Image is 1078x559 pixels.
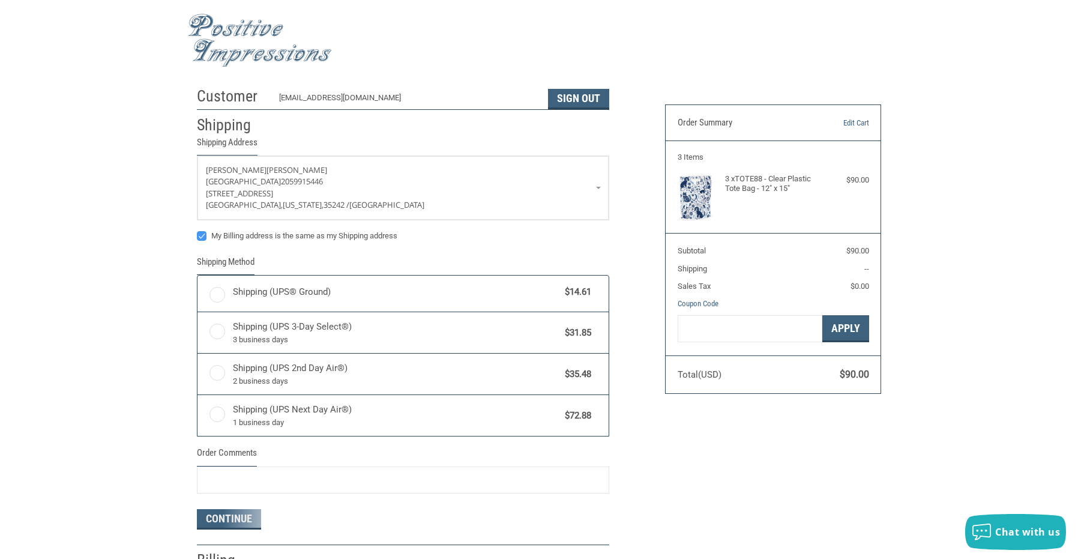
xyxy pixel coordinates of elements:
span: [GEOGRAPHIC_DATA] [349,199,424,210]
button: Apply [822,315,869,342]
span: $90.00 [840,369,869,380]
span: [STREET_ADDRESS] [206,188,273,199]
div: $90.00 [821,174,869,186]
h2: Customer [197,86,267,106]
span: $35.48 [559,367,591,381]
label: My Billing address is the same as my Shipping address [197,231,609,241]
span: $90.00 [846,246,869,255]
button: Chat with us [965,514,1066,550]
span: 2 business days [233,375,559,387]
h4: 3 x TOTE88 - Clear Plastic Tote Bag - 12" x 15" [725,174,818,194]
span: 3 business days [233,334,559,346]
span: [GEOGRAPHIC_DATA] [206,176,281,187]
span: Subtotal [678,246,706,255]
h3: 3 Items [678,153,869,162]
span: [GEOGRAPHIC_DATA], [206,199,283,210]
span: Chat with us [995,525,1060,539]
span: Shipping (UPS® Ground) [233,285,559,299]
input: Gift Certificate or Coupon Code [678,315,822,342]
span: $14.61 [559,285,591,299]
span: Shipping (UPS Next Day Air®) [233,403,559,428]
span: [PERSON_NAME] [206,165,266,175]
span: 2059915446 [281,176,323,187]
span: $0.00 [851,282,869,291]
span: $31.85 [559,326,591,340]
span: Total (USD) [678,369,721,380]
span: Shipping (UPS 3-Day Select®) [233,320,559,345]
a: Enter or select a different address [197,156,609,220]
span: -- [864,264,869,273]
span: 35242 / [324,199,349,210]
span: Sales Tax [678,282,711,291]
div: [EMAIL_ADDRESS][DOMAIN_NAME] [279,92,537,109]
img: Positive Impressions [188,14,332,67]
button: Sign Out [548,89,609,109]
span: Shipping (UPS 2nd Day Air®) [233,361,559,387]
h2: Shipping [197,115,267,135]
a: Edit Cart [807,117,869,129]
span: Shipping [678,264,707,273]
a: Coupon Code [678,299,718,308]
span: [US_STATE], [283,199,324,210]
button: Continue [197,509,261,530]
legend: Shipping Address [197,136,257,156]
legend: Shipping Method [197,255,254,275]
span: [PERSON_NAME] [266,165,327,175]
legend: Order Comments [197,446,257,466]
h3: Order Summary [678,117,808,129]
span: $72.88 [559,409,591,423]
span: 1 business day [233,417,559,429]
